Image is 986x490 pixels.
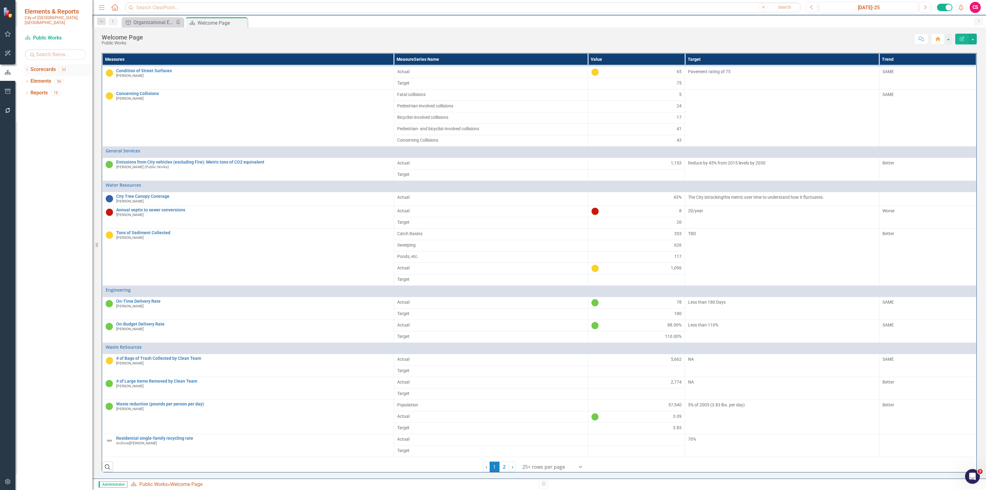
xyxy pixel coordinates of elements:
td: Double-Click to Edit [879,206,976,228]
small: City of [GEOGRAPHIC_DATA], [GEOGRAPHIC_DATA] [25,15,86,25]
td: Double-Click to Edit [394,331,588,343]
td: Double-Click to Edit [685,320,879,343]
td: Double-Click to Edit [588,388,685,400]
span: SAME [882,322,894,327]
img: On Track [106,380,113,387]
a: Public Works [25,35,86,42]
span: ‹ [486,463,487,470]
span: 57,540 [668,402,682,408]
small: [PERSON_NAME] [116,361,144,365]
span: Target [397,276,585,282]
td: Double-Click to Edit [394,365,588,377]
td: Double-Click to Edit [394,217,588,228]
td: Double-Click to Edit [394,445,588,457]
td: Double-Click to Edit [588,228,685,240]
td: Double-Click to Edit [685,206,879,228]
a: Annual septic to sewer conversions [116,208,391,212]
td: Double-Click to Edit [588,240,685,251]
span: Actual [397,413,585,419]
div: 19 [51,90,61,96]
img: Caution [591,265,599,272]
a: Water Resources [106,183,973,187]
a: Engineering [106,288,973,292]
img: On Track [591,413,599,421]
span: Search [778,5,791,10]
span: 3.83 [673,425,682,431]
small: [PERSON_NAME] [116,441,157,445]
span: 626 [674,242,682,248]
td: Double-Click to Edit [588,331,685,343]
a: 2 [499,462,509,472]
img: Caution [106,357,113,364]
a: Waste ReSources [106,345,973,349]
td: Double-Click to Edit [394,66,588,78]
a: Reports [31,89,48,97]
p: Pavement rating of 75 [688,69,876,75]
span: SAME [882,300,894,305]
span: Actual [397,436,585,442]
span: 1,153 [671,160,682,166]
a: Public Works [139,481,168,487]
span: Target [397,219,585,225]
td: Double-Click to Edit [588,365,685,377]
td: Double-Click to Edit [394,169,588,181]
span: Actual [397,379,585,385]
img: On Track [591,299,599,306]
span: Target [397,425,585,431]
span: Catch Basins [397,230,585,237]
td: Double-Click to Edit [394,192,588,206]
td: Double-Click to Edit [394,135,588,146]
td: Double-Click to Edit [588,354,685,365]
span: 5,662 [671,356,682,362]
small: [PERSON_NAME] (Public Works) [116,165,169,169]
a: Residential single-family recycling rate [116,436,391,441]
td: Double-Click to Edit [394,89,588,101]
button: Search [769,3,800,12]
span: SAME [882,357,894,362]
span: Ponds, etc. [397,253,585,260]
td: Double-Click to Edit [879,354,976,377]
span: Better [882,231,894,236]
td: Double-Click to Edit [685,228,879,285]
img: Caution [591,69,599,76]
a: Organizational Excellence [123,19,174,26]
span: Better [882,402,894,407]
td: Double-Click to Edit [588,158,685,169]
td: Double-Click to Edit [394,101,588,112]
span: 41 [677,126,682,132]
a: On-Time Delivery Rate [116,299,391,304]
img: On Track [106,323,113,330]
div: Welcome Page [170,481,202,487]
span: 78 [677,299,682,306]
td: Double-Click to Edit [588,66,685,78]
td: Double-Click to Edit [588,101,685,112]
td: Double-Click to Edit [588,206,685,217]
span: Actual [397,299,585,305]
div: Welcome Page [102,34,143,41]
td: Double-Click to Edit [685,354,879,377]
td: Double-Click to Edit [685,192,879,206]
td: Double-Click to Edit [588,411,685,422]
td: Double-Click to Edit Right Click for Context Menu [102,297,394,320]
span: Pedestrian- and bicyclist-involved collisions [397,126,585,132]
td: Double-Click to Edit [394,228,588,240]
div: 56 [54,79,64,84]
td: Double-Click to Edit Right Click for Context Menu [102,377,394,400]
span: 20 [677,219,682,225]
td: Double-Click to Edit [879,377,976,400]
span: Pedestrian-involved collisions [397,103,585,109]
span: 3.09 [673,413,682,421]
td: Double-Click to Edit [394,112,588,123]
small: [PERSON_NAME] [116,199,144,203]
span: 1 [490,462,499,472]
td: Double-Click to Edit [879,320,976,343]
span: SAME [882,92,894,97]
span: Actual [397,160,585,166]
small: [PERSON_NAME] [116,97,144,101]
span: 8 [679,208,682,215]
td: Double-Click to Edit [394,251,588,263]
td: Double-Click to Edit [588,400,685,411]
td: Double-Click to Edit [394,388,588,400]
td: Double-Click to Edit [394,422,588,434]
img: Tracking [106,195,113,202]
